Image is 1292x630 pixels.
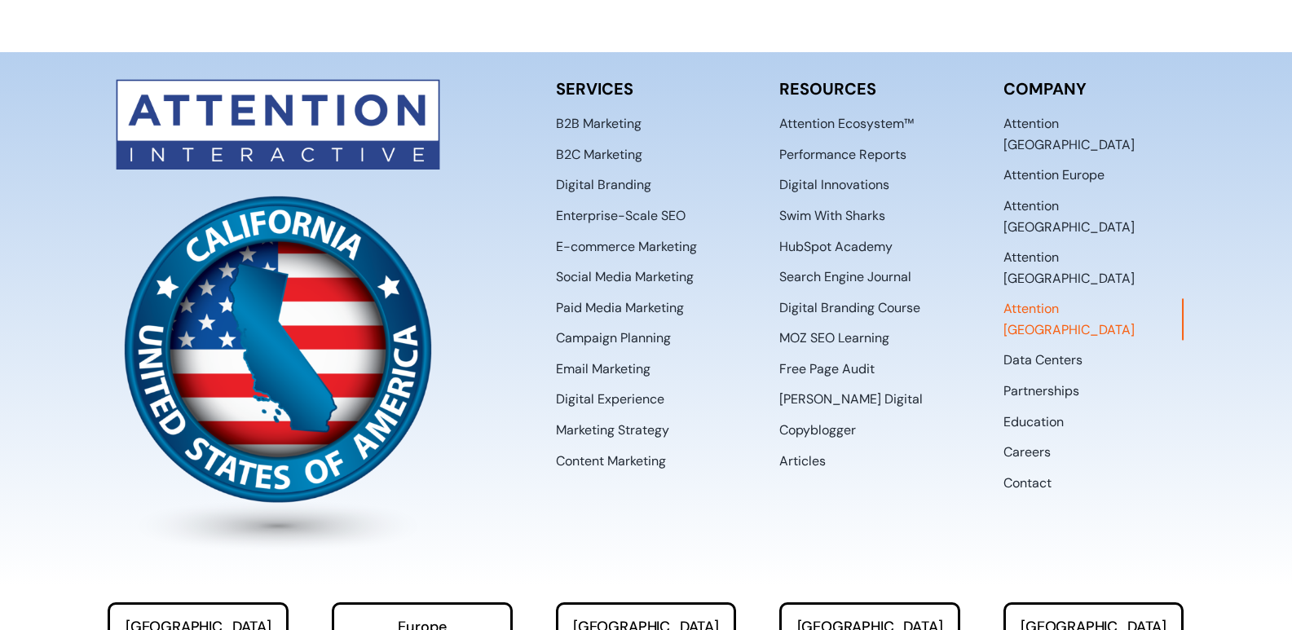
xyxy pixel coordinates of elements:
a: Data Centers [1003,350,1184,371]
span: Enterprise-Scale SEO [556,205,686,227]
a: Swim With Sharks [779,205,960,227]
strong: COMPANY [1003,78,1087,99]
span: Campaign Planning [556,328,671,349]
span: Content Marketing [556,451,666,472]
span: Search Engine Journal [779,267,911,288]
span: Digital Branding [556,174,651,196]
a: Copyblogger [779,420,960,441]
img: California-Logo [108,179,448,553]
a: E-commerce Marketing [556,236,737,258]
span: Attention Ecosystem™ [779,113,914,134]
a: Email Marketing [556,359,737,380]
span: Swim With Sharks [779,205,885,227]
span: B2C Marketing [556,144,642,165]
a: MOZ SEO Learning [779,328,960,349]
span: Articles [779,451,826,472]
a: B2C Marketing [556,144,737,165]
a: Social Media Marketing [556,267,737,288]
span: Digital Branding Course [779,297,920,319]
span: [PERSON_NAME] Digital [779,389,923,410]
span: MOZ SEO Learning [779,328,889,349]
span: Performance Reports [779,144,906,165]
a: Paid Media Marketing [556,297,737,319]
span: Copyblogger [779,420,856,441]
span: Digital Innovations [779,174,889,196]
span: Careers [1003,442,1051,463]
a: Search Engine Journal [779,267,960,288]
span: Email Marketing [556,359,650,380]
a: Partnerships [1003,381,1184,402]
span: E-commerce Marketing [556,236,697,258]
a: Articles [779,451,960,472]
a: Content Marketing [556,451,737,472]
strong: SERVICES [556,78,633,99]
a: Digital Innovations [779,174,960,196]
nav: Global Footer - Resources [779,113,960,471]
span: Social Media Marketing [556,267,694,288]
span: Paid Media Marketing [556,297,684,319]
span: Attention Europe [1003,165,1105,186]
a: [PERSON_NAME] Digital [779,389,960,410]
a: HubSpot Academy [779,236,960,258]
span: Data Centers [1003,350,1083,371]
a: Careers [1003,442,1184,463]
a: Digital Branding [556,174,737,196]
nav: Global Footer - Services [556,113,737,471]
a: Attention-Logo-554×80-transparent [108,66,448,87]
a: Attention Ecosystem™ [779,113,960,134]
span: Attention [GEOGRAPHIC_DATA] [1003,298,1183,340]
a: Attention [GEOGRAPHIC_DATA] [1003,298,1184,340]
a: Attention [GEOGRAPHIC_DATA] [1003,196,1184,237]
a: Attention Europe [1003,165,1184,186]
a: B2B Marketing [556,113,737,134]
nav: Global Footer - Company [1003,113,1184,493]
a: Campaign Planning [556,328,737,349]
span: Contact [1003,473,1052,494]
a: Contact [1003,473,1184,494]
a: Digital Branding Course [779,297,960,319]
span: HubSpot Academy [779,236,893,258]
a: Enterprise-Scale SEO [556,205,737,227]
span: B2B Marketing [556,113,642,134]
span: Digital Experience [556,389,664,410]
a: Education [1003,412,1184,433]
a: Attention [GEOGRAPHIC_DATA] [1003,247,1184,289]
span: Education [1003,412,1064,433]
strong: RESOURCES [779,78,876,99]
a: Attention [GEOGRAPHIC_DATA] [1003,113,1184,155]
span: Free Page Audit [779,359,875,380]
a: Performance Reports [779,144,960,165]
a: Marketing Strategy [556,420,737,441]
a: Free Page Audit [779,359,960,380]
a: Digital Experience [556,389,737,410]
span: Partnerships [1003,381,1079,402]
span: Marketing Strategy [556,420,669,441]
